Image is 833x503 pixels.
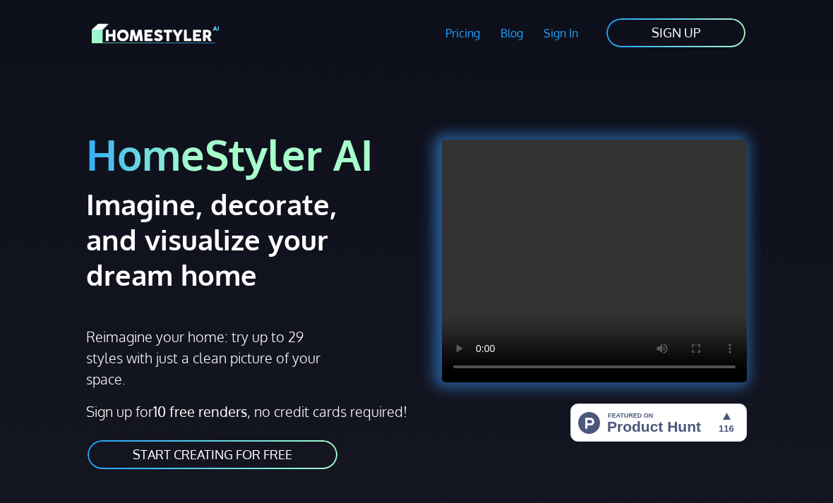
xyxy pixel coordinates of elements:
p: Reimagine your home: try up to 29 styles with just a clean picture of your space. [86,326,328,389]
a: Sign In [533,17,588,49]
p: Sign up for , no credit cards required! [86,401,408,422]
img: HomeStyler AI logo [92,21,219,46]
a: START CREATING FOR FREE [86,439,339,471]
h2: Imagine, decorate, and visualize your dream home [86,186,344,292]
h1: HomeStyler AI [86,128,408,181]
a: Pricing [436,17,491,49]
img: HomeStyler AI - Interior Design Made Easy: One Click to Your Dream Home | Product Hunt [570,404,747,442]
strong: 10 free renders [153,402,247,420]
a: SIGN UP [605,17,747,49]
a: Blog [490,17,533,49]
